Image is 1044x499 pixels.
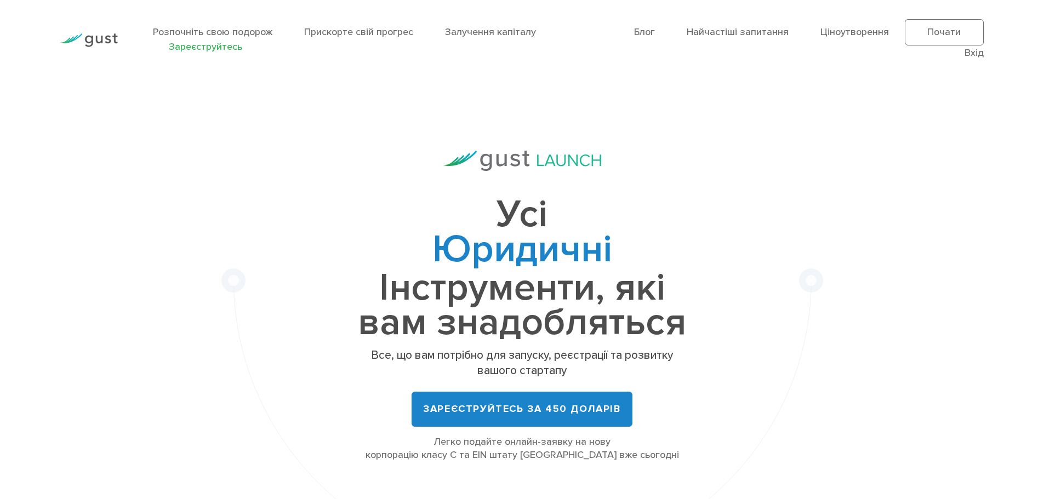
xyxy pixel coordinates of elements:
img: Логотип Gust [60,33,117,47]
font: Легко подайте онлайн-заявку на нову [433,436,611,448]
a: Розпочніть свою подорож [153,26,272,38]
a: Прискорте свій прогрес [304,26,413,38]
a: Зареєструйтесь [169,41,242,53]
font: Усі [497,191,547,237]
a: Вхід [965,47,984,59]
font: Таблиця ковпачків [432,265,612,346]
a: Найчастіші запитання [687,26,789,38]
a: Ціноутворення [820,26,889,38]
a: Залучення капіталу [445,26,536,38]
img: Логотип запуску Gust [443,151,601,171]
font: Почати [927,26,961,38]
font: Інструменти, які вам знадобляться [358,265,686,346]
font: Все, що вам потрібно для запуску, реєстрації та розвитку вашого стартапу [371,348,673,377]
a: Блог [634,26,655,38]
a: Зареєструйтесь за 450 доларів [412,392,632,427]
a: Почати [905,19,984,45]
font: Юридичні [432,226,612,272]
font: корпорацію класу C та EIN штату [GEOGRAPHIC_DATA] вже сьогодні [366,449,679,461]
font: Зареєструйтесь за 450 доларів [423,403,620,415]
